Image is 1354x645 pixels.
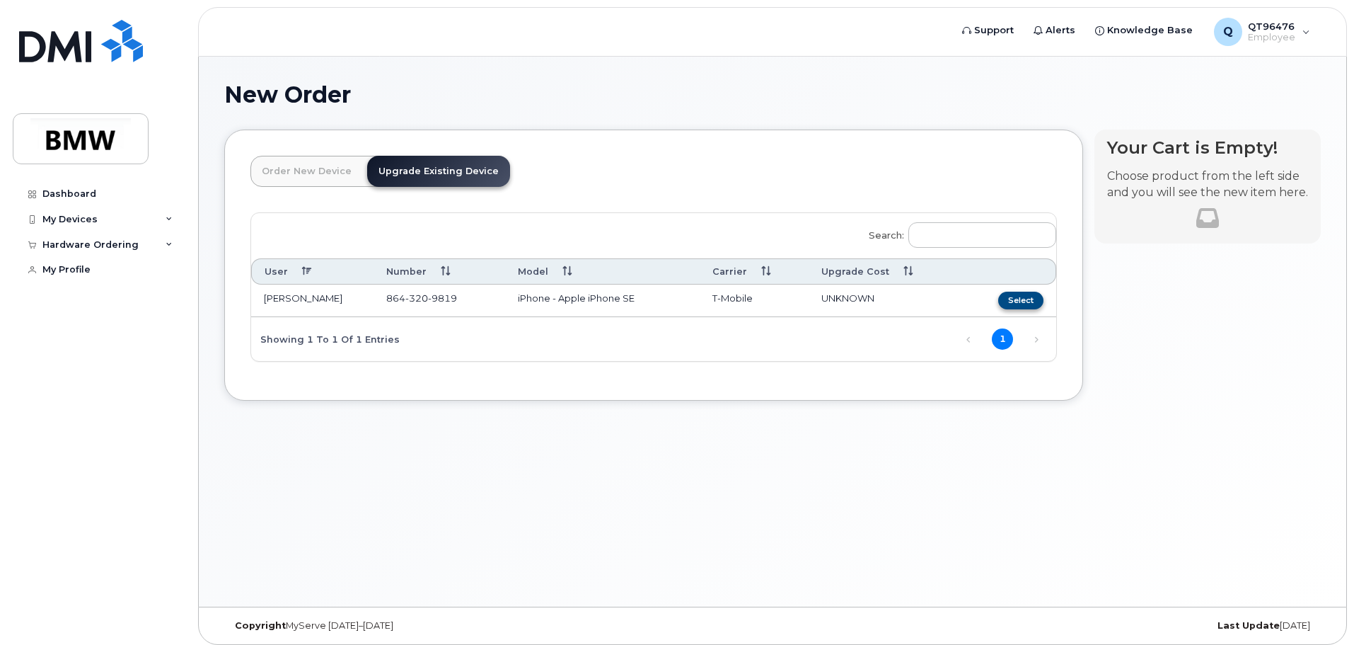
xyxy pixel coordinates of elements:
label: Search: [860,213,1056,253]
span: 320 [405,292,428,304]
iframe: Messenger Launcher [1292,583,1343,634]
th: Model: activate to sort column ascending [505,258,700,285]
p: Choose product from the left side and you will see the new item here. [1107,169,1308,201]
div: Showing 1 to 1 of 1 entries [251,326,400,350]
a: Upgrade Existing Device [367,156,510,187]
input: Search: [908,222,1056,248]
span: 9819 [428,292,457,304]
th: Number: activate to sort column ascending [374,258,505,285]
a: Previous [958,329,979,350]
span: UNKNOWN [821,292,874,304]
th: Carrier: activate to sort column ascending [700,258,809,285]
span: 864 [386,292,457,304]
a: 1 [992,329,1013,350]
strong: Copyright [235,620,286,631]
h4: Your Cart is Empty! [1107,138,1308,157]
button: Select [998,292,1043,309]
div: [DATE] [955,620,1321,632]
td: T-Mobile [700,285,809,317]
h1: New Order [224,82,1321,107]
td: iPhone - Apple iPhone SE [505,285,700,317]
th: User: activate to sort column descending [251,258,374,285]
th: Upgrade Cost: activate to sort column ascending [809,258,961,285]
strong: Last Update [1217,620,1280,631]
a: Order New Device [250,156,363,187]
div: MyServe [DATE]–[DATE] [224,620,590,632]
a: Next [1026,329,1047,350]
td: [PERSON_NAME] [251,285,374,317]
